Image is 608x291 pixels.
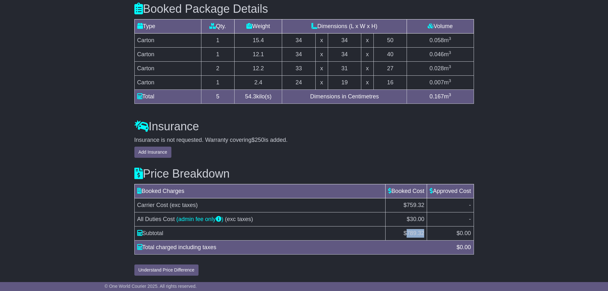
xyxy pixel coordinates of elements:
[235,61,282,75] td: 12.2
[386,226,427,240] td: $
[134,184,386,198] td: Booked Charges
[201,33,235,47] td: 1
[134,226,386,240] td: Subtotal
[449,36,451,41] sup: 3
[235,89,282,103] td: kilo(s)
[449,78,451,83] sup: 3
[386,184,427,198] td: Booked Cost
[328,33,361,47] td: 34
[407,89,474,103] td: m
[201,75,235,89] td: 1
[235,19,282,33] td: Weight
[407,47,474,61] td: m
[373,61,407,75] td: 27
[134,75,201,89] td: Carton
[134,19,201,33] td: Type
[361,61,374,75] td: x
[430,93,444,100] span: 0.167
[235,47,282,61] td: 12.1
[137,216,175,222] span: All Duties Cost
[430,79,444,86] span: 0.007
[427,184,474,198] td: Approved Cost
[134,167,474,180] h3: Price Breakdown
[449,64,451,69] sup: 3
[328,75,361,89] td: 19
[430,37,444,43] span: 0.058
[373,75,407,89] td: 16
[449,92,451,97] sup: 3
[201,89,235,103] td: 5
[134,264,199,276] button: Understand Price Difference
[225,216,253,222] span: (exc taxes)
[361,47,374,61] td: x
[251,137,264,143] span: $250
[134,47,201,61] td: Carton
[361,75,374,89] td: x
[134,33,201,47] td: Carton
[407,230,424,236] span: 789.32
[361,33,374,47] td: x
[460,244,471,250] span: 0.00
[407,216,424,222] span: $30.00
[282,33,316,47] td: 34
[235,75,282,89] td: 2.4
[176,216,223,222] a: (admin fee only)
[407,75,474,89] td: m
[430,65,444,72] span: 0.028
[134,147,171,158] button: Add Insurance
[427,226,474,240] td: $
[137,202,168,208] span: Carrier Cost
[134,137,474,144] div: Insurance is not requested. Warranty covering is added.
[460,230,471,236] span: 0.00
[134,61,201,75] td: Carton
[282,47,316,61] td: 34
[373,47,407,61] td: 40
[170,202,198,208] span: (exc taxes)
[134,120,474,133] h3: Insurance
[315,33,328,47] td: x
[328,61,361,75] td: 31
[134,3,474,15] h3: Booked Package Details
[134,243,454,252] div: Total charged including taxes
[407,61,474,75] td: m
[235,33,282,47] td: 15.4
[469,216,471,222] span: -
[373,33,407,47] td: 50
[469,202,471,208] span: -
[407,19,474,33] td: Volume
[282,61,316,75] td: 33
[282,19,407,33] td: Dimensions (L x W x H)
[315,75,328,89] td: x
[328,47,361,61] td: 34
[315,61,328,75] td: x
[282,89,407,103] td: Dimensions in Centimetres
[201,61,235,75] td: 2
[430,51,444,57] span: 0.046
[282,75,316,89] td: 24
[407,33,474,47] td: m
[201,19,235,33] td: Qty.
[134,89,201,103] td: Total
[403,202,424,208] span: $759.32
[453,243,474,252] div: $
[315,47,328,61] td: x
[105,284,197,289] span: © One World Courier 2025. All rights reserved.
[449,50,451,55] sup: 3
[201,47,235,61] td: 1
[245,93,256,100] span: 54.3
